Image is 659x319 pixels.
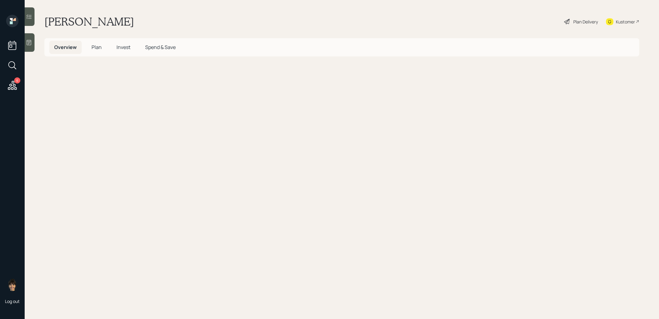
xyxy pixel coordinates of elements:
[6,279,18,291] img: treva-nostdahl-headshot.png
[54,44,77,51] span: Overview
[145,44,176,51] span: Spend & Save
[92,44,102,51] span: Plan
[44,15,134,28] h1: [PERSON_NAME]
[5,298,20,304] div: Log out
[117,44,130,51] span: Invest
[573,18,598,25] div: Plan Delivery
[14,77,20,84] div: 6
[616,18,635,25] div: Kustomer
